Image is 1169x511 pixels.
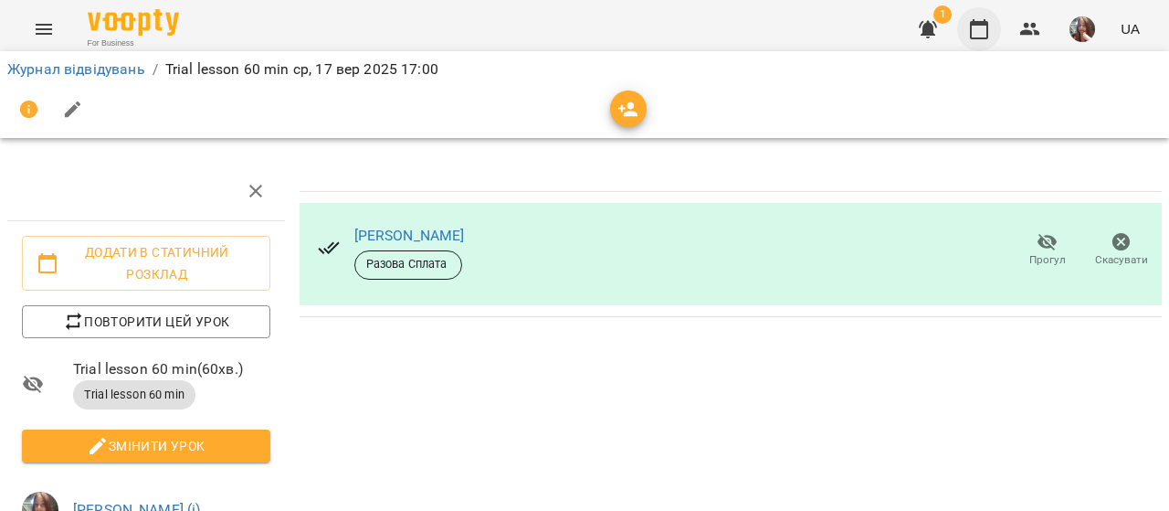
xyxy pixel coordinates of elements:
span: Змінити урок [37,435,256,457]
span: Додати в статичний розклад [37,241,256,285]
nav: breadcrumb [7,59,1162,80]
a: Журнал відвідувань [7,60,145,78]
button: Змінити урок [22,430,270,463]
button: Menu [22,7,66,51]
img: 0ee1f4be303f1316836009b6ba17c5c5.jpeg [1069,16,1095,42]
img: Voopty Logo [88,9,179,36]
p: Trial lesson 60 min ср, 17 вер 2025 17:00 [165,59,438,80]
span: For Business [88,37,179,49]
span: Прогул [1029,252,1066,268]
button: Додати в статичний розклад [22,236,270,291]
li: / [153,59,158,80]
a: [PERSON_NAME] [354,227,465,244]
button: Прогул [1010,225,1084,276]
button: UA [1113,12,1147,46]
span: Trial lesson 60 min ( 60 хв. ) [73,358,270,380]
span: 1 [933,5,952,24]
span: UA [1121,19,1140,38]
span: Разова Сплата [355,256,461,272]
span: Скасувати [1095,252,1148,268]
button: Скасувати [1084,225,1158,276]
span: Trial lesson 60 min [73,387,195,403]
button: Повторити цей урок [22,305,270,338]
span: Повторити цей урок [37,311,256,333]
